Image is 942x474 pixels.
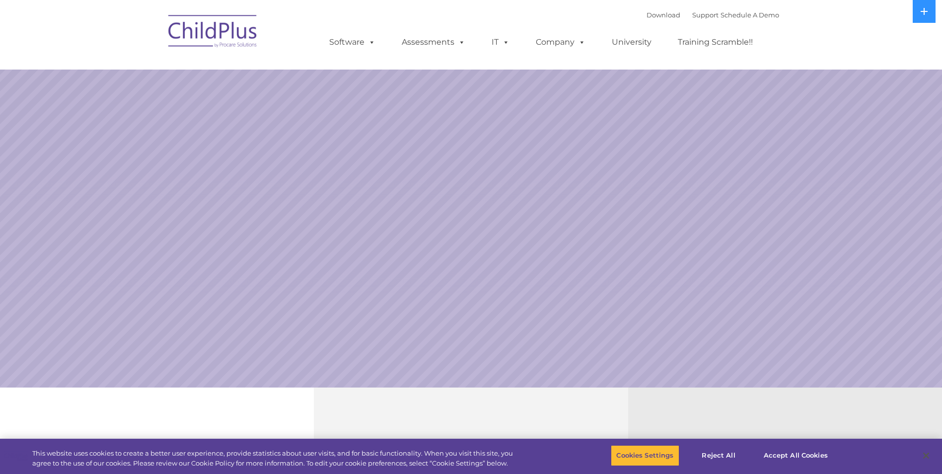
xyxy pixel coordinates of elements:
[758,445,833,466] button: Accept All Cookies
[647,11,680,19] a: Download
[721,11,779,19] a: Schedule A Demo
[647,11,779,19] font: |
[602,32,661,52] a: University
[915,445,937,467] button: Close
[482,32,519,52] a: IT
[163,8,263,58] img: ChildPlus by Procare Solutions
[692,11,719,19] a: Support
[392,32,475,52] a: Assessments
[319,32,385,52] a: Software
[688,445,750,466] button: Reject All
[526,32,595,52] a: Company
[32,449,518,468] div: This website uses cookies to create a better user experience, provide statistics about user visit...
[668,32,763,52] a: Training Scramble!!
[611,445,679,466] button: Cookies Settings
